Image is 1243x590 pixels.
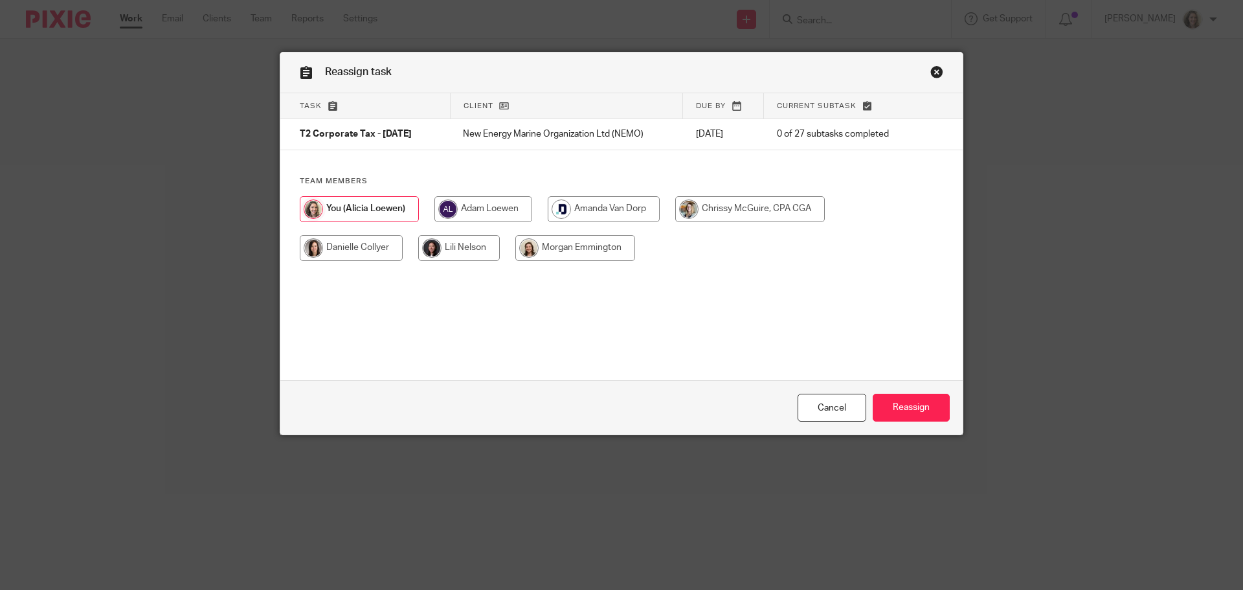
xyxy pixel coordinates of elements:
td: 0 of 27 subtasks completed [764,119,919,150]
input: Reassign [873,394,950,422]
a: Close this dialog window [798,394,866,422]
a: Close this dialog window [930,65,943,83]
p: [DATE] [696,128,751,141]
span: Client [464,102,493,109]
span: Current subtask [777,102,857,109]
h4: Team members [300,176,943,187]
span: Due by [696,102,726,109]
span: T2 Corporate Tax - [DATE] [300,130,412,139]
p: New Energy Marine Organization Ltd (NEMO) [463,128,669,141]
span: Task [300,102,322,109]
span: Reassign task [325,67,392,77]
